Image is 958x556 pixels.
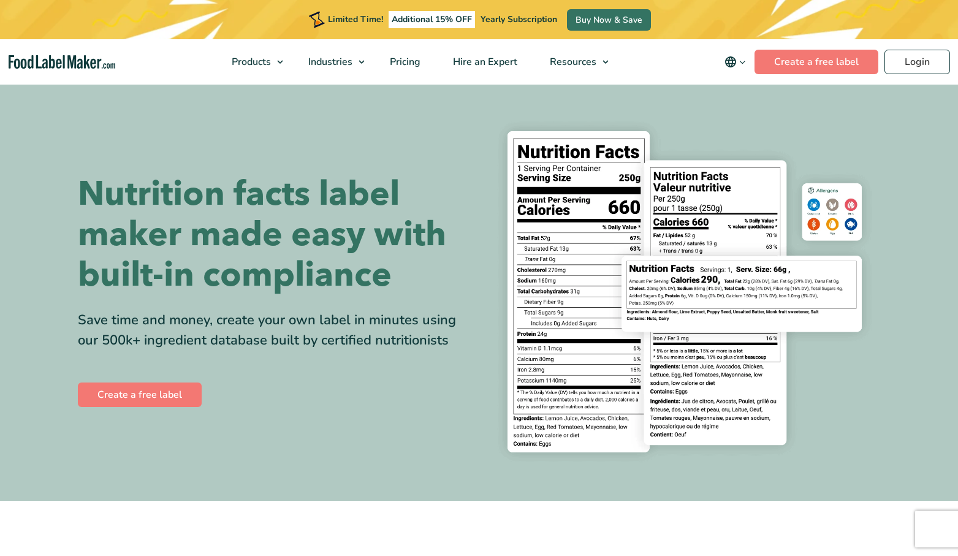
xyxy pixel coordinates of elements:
span: Hire an Expert [449,55,519,69]
a: Resources [534,39,615,85]
a: Hire an Expert [437,39,531,85]
span: Pricing [386,55,422,69]
span: Industries [305,55,354,69]
div: Save time and money, create your own label in minutes using our 500k+ ingredient database built b... [78,310,470,351]
a: Create a free label [78,383,202,407]
a: Industries [292,39,371,85]
a: Products [216,39,289,85]
span: Products [228,55,272,69]
h1: Nutrition facts label maker made easy with built-in compliance [78,174,470,295]
a: Create a free label [755,50,878,74]
span: Limited Time! [328,13,383,25]
a: Pricing [374,39,434,85]
span: Yearly Subscription [481,13,557,25]
span: Additional 15% OFF [389,11,475,28]
a: Login [884,50,950,74]
span: Resources [546,55,598,69]
a: Buy Now & Save [567,9,651,31]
